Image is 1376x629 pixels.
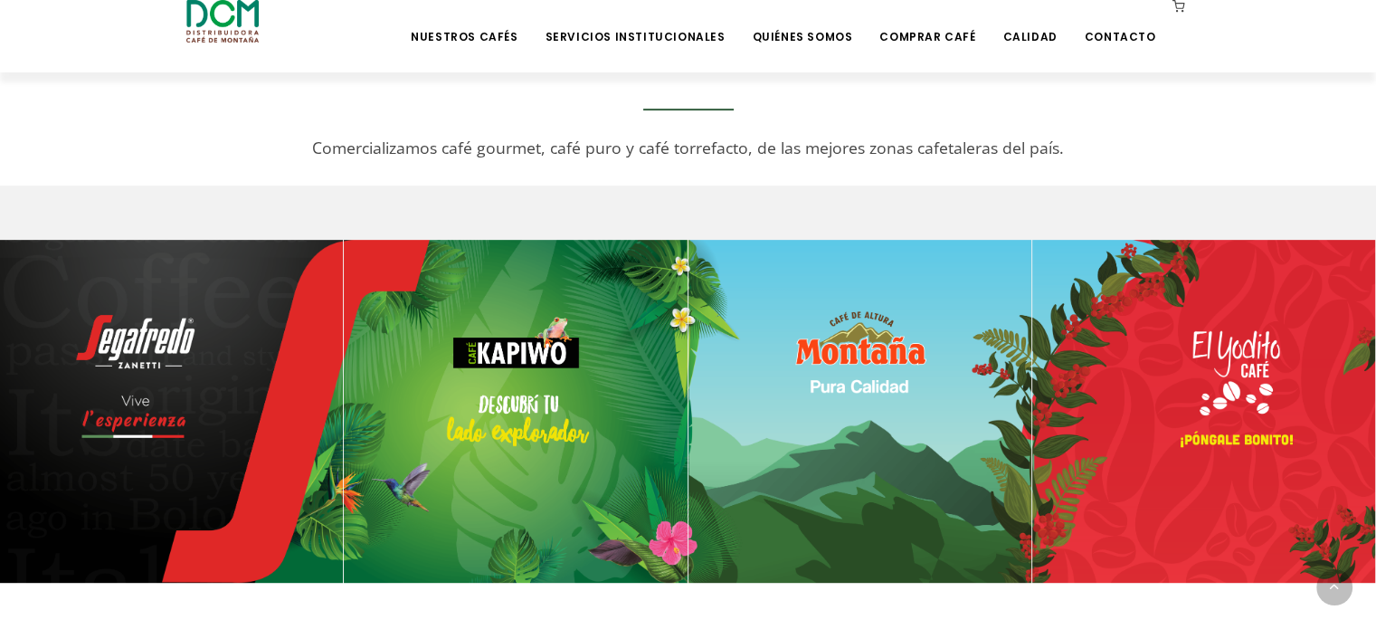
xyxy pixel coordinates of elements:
a: Nuestros Cafés [400,2,528,44]
a: Calidad [992,2,1068,44]
a: Quiénes Somos [741,2,863,44]
a: Comprar Café [868,2,986,44]
a: Servicios Institucionales [534,2,735,44]
img: DCM-WEB-HOME-MARCAS-481X481-03-min.png [688,240,1031,583]
a: Contacto [1074,2,1167,44]
span: Comercializamos café gourmet, café puro y café torrefacto, de las mejores zonas cafetaleras del p... [312,137,1064,158]
img: DCM-WEB-HOME-MARCAS-481X481-04-min.png [1032,240,1375,583]
img: DCM-WEB-HOME-MARCAS-481X481-02-min.png [344,240,687,583]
